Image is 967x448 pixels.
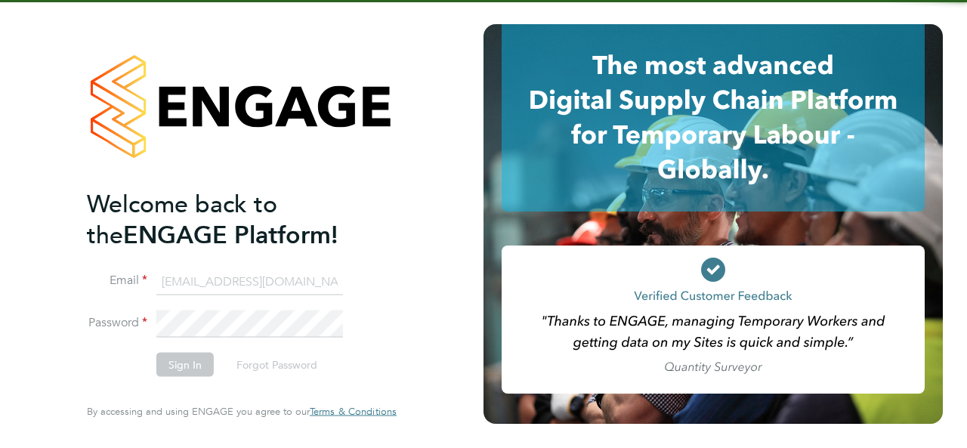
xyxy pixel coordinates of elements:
[87,315,147,331] label: Password
[87,273,147,289] label: Email
[87,405,397,418] span: By accessing and using ENGAGE you agree to our
[87,188,382,250] h2: ENGAGE Platform!
[310,406,397,418] a: Terms & Conditions
[310,405,397,418] span: Terms & Conditions
[224,353,329,377] button: Forgot Password
[87,189,277,249] span: Welcome back to the
[156,268,343,295] input: Enter your work email...
[156,353,214,377] button: Sign In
